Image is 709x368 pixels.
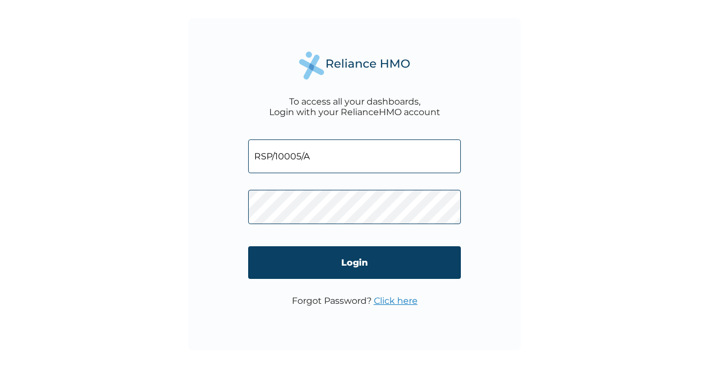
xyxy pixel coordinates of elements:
[292,296,418,306] p: Forgot Password?
[269,96,440,117] div: To access all your dashboards, Login with your RelianceHMO account
[299,51,410,80] img: Reliance Health's Logo
[248,139,461,173] input: Email address or HMO ID
[248,246,461,279] input: Login
[374,296,418,306] a: Click here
